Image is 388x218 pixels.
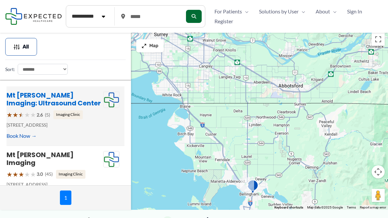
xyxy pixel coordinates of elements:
span: Sign In [347,7,362,16]
button: Drag Pegman onto the map to open Street View [372,189,385,202]
span: Solutions by User [259,7,299,16]
span: (45) [45,170,53,178]
span: ★ [24,109,30,121]
a: Terms (opens in new tab) [347,206,356,209]
button: Map [136,39,164,52]
span: ★ [12,109,18,121]
span: About [316,7,330,16]
span: ★ [30,168,36,180]
span: Map data ©2025 Google [307,206,343,209]
p: [STREET_ADDRESS] [7,180,103,189]
span: 1 [60,191,71,205]
a: For PatientsMenu Toggle [209,7,254,16]
img: Maximize [141,43,147,48]
button: Keyboard shortcuts [274,205,303,210]
div: 5 [240,177,254,191]
span: ★ [24,168,30,180]
span: ★ [12,168,18,180]
span: Imaging Clinic [56,170,85,178]
a: Register [209,16,238,26]
span: ★ [18,109,24,121]
span: 3.0 [37,170,43,178]
span: 2.6 [37,111,43,119]
span: ★ [30,109,36,121]
span: Menu Toggle [330,7,337,16]
a: Report a map error [360,206,386,209]
p: [STREET_ADDRESS] [7,121,103,129]
a: Sign In [342,7,367,16]
span: (5) [45,111,50,119]
a: Book Now [7,131,37,141]
img: Expected Healthcare Logo - side, dark font, small [5,8,62,25]
a: Mt [PERSON_NAME] Imaging: Ultrasound Center [7,91,101,108]
button: Toggle fullscreen view [372,33,385,46]
img: Expected Healthcare Logo [103,92,119,108]
span: Menu Toggle [242,7,249,16]
span: Register [214,16,233,26]
span: Map [149,43,158,49]
span: All [23,45,29,49]
label: Sort: [5,65,15,74]
span: ★ [7,168,12,180]
button: Map camera controls [372,165,385,178]
span: Imaging Clinic [53,110,83,119]
span: For Patients [214,7,242,16]
a: AboutMenu Toggle [310,7,342,16]
img: Expected Healthcare Logo [103,151,119,168]
span: Menu Toggle [299,7,305,16]
span: ★ [18,168,24,180]
img: Filter [13,44,20,50]
div: Bellingham Advanced Medical Imaging [247,179,259,196]
a: Mt [PERSON_NAME] Imaging [7,150,74,167]
a: Solutions by UserMenu Toggle [254,7,310,16]
button: All [5,38,37,56]
span: ★ [7,109,12,121]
